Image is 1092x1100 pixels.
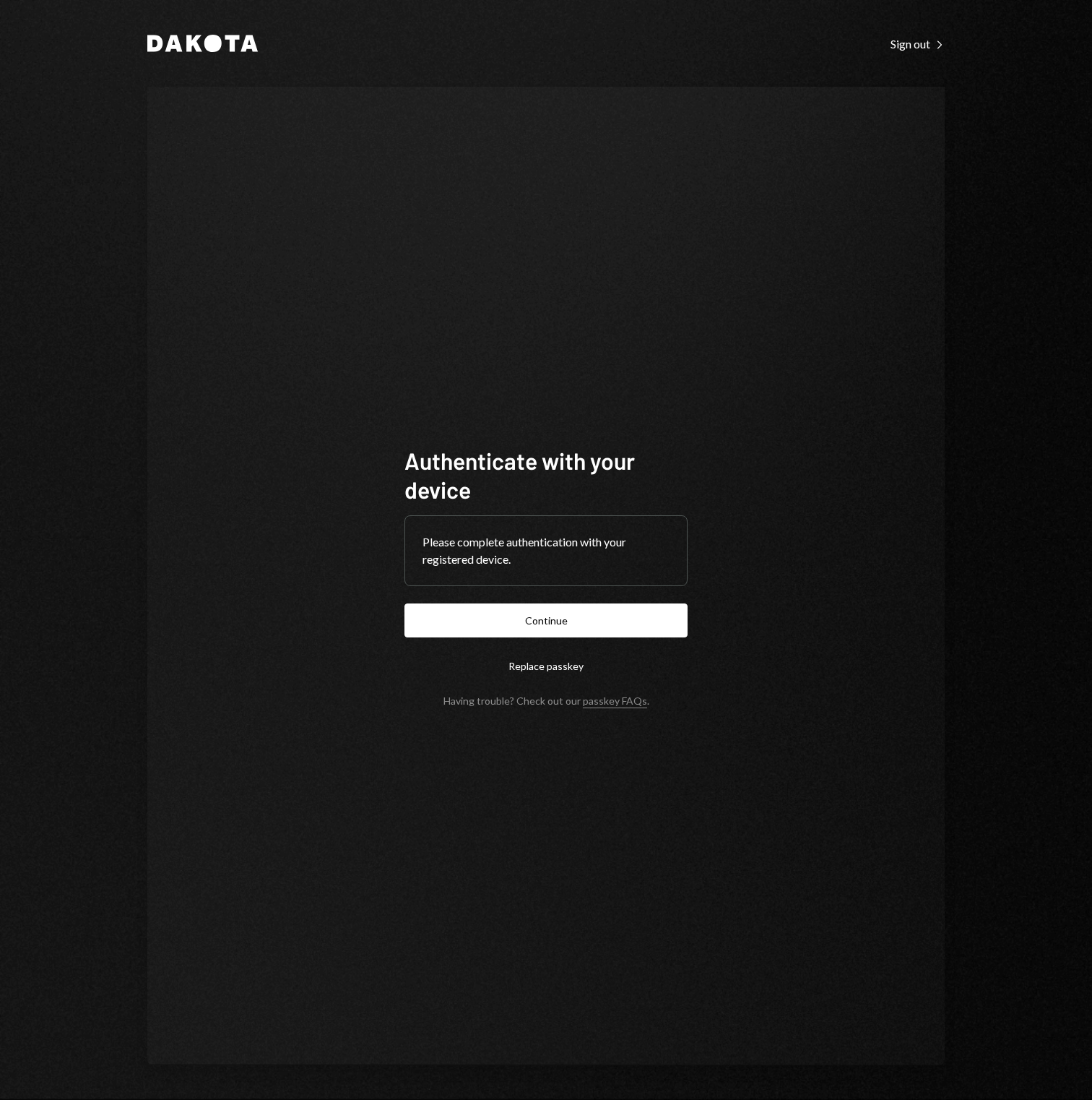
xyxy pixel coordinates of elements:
[890,37,945,51] div: Sign out
[443,695,649,707] div: Having trouble? Check out our .
[890,35,945,51] a: Sign out
[404,649,688,683] button: Replace passkey
[422,533,669,568] div: Please complete authentication with your registered device.
[404,446,688,504] h1: Authenticate with your device
[404,603,688,637] button: Continue
[583,695,647,708] a: passkey FAQs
